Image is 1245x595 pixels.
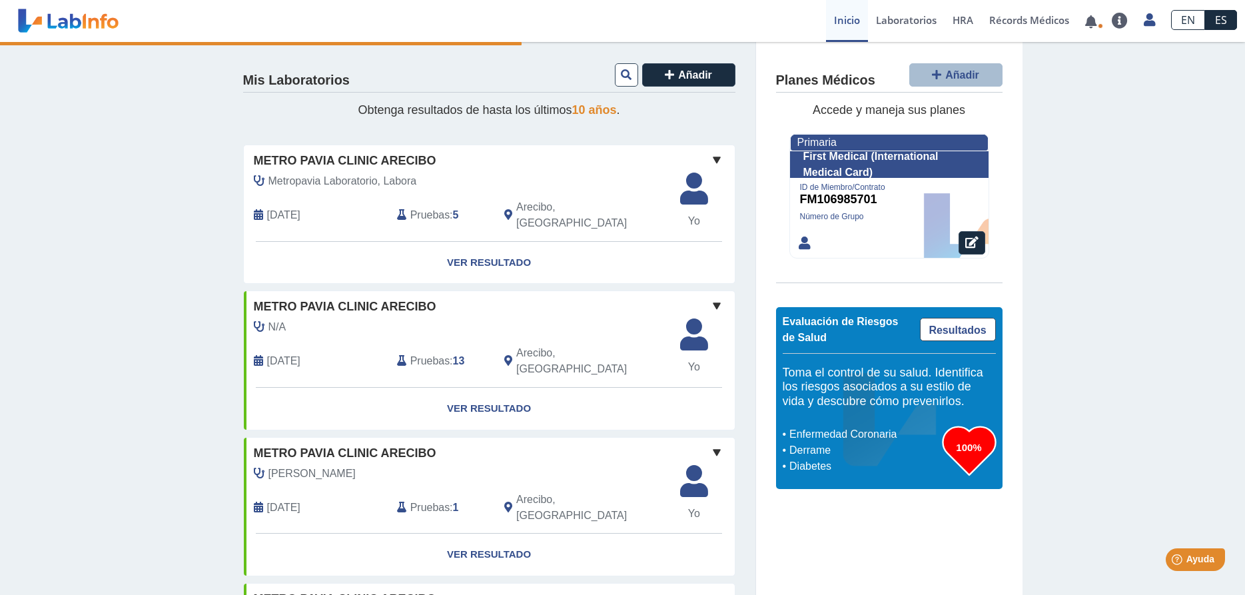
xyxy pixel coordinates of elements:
[243,73,350,89] h4: Mis Laboratorios
[783,316,899,343] span: Evaluación de Riesgos de Salud
[786,442,943,458] li: Derrame
[943,439,996,456] h3: 100%
[244,242,735,284] a: Ver Resultado
[268,173,417,189] span: Metropavia Laboratorio, Labora
[254,298,436,316] span: Metro Pavia Clinic Arecibo
[254,152,436,170] span: Metro Pavia Clinic Arecibo
[953,13,973,27] span: HRA
[672,213,716,229] span: Yo
[1171,10,1205,30] a: EN
[786,458,943,474] li: Diabetes
[244,388,735,430] a: Ver Resultado
[813,103,965,117] span: Accede y maneja sus planes
[453,502,459,513] b: 1
[453,355,465,366] b: 13
[268,319,286,335] span: N/A
[387,492,494,524] div: :
[1126,543,1230,580] iframe: Help widget launcher
[254,444,436,462] span: Metro Pavia Clinic Arecibo
[1205,10,1237,30] a: ES
[267,207,300,223] span: 2025-09-24
[572,103,617,117] span: 10 años
[920,318,996,341] a: Resultados
[453,209,459,221] b: 5
[672,359,716,375] span: Yo
[267,353,300,369] span: 2025-09-18
[516,199,663,231] span: Arecibo, PR
[783,366,996,409] h5: Toma el control de su salud. Identifica los riesgos asociados a su estilo de vida y descubre cómo...
[516,345,663,377] span: Arecibo, PR
[672,506,716,522] span: Yo
[410,207,450,223] span: Pruebas
[410,500,450,516] span: Pruebas
[267,500,300,516] span: 2025-05-12
[387,345,494,377] div: :
[516,492,663,524] span: Arecibo, PR
[358,103,620,117] span: Obtenga resultados de hasta los últimos .
[797,137,837,148] span: Primaria
[268,466,356,482] span: Delgado Rodriguez, Wanda
[387,199,494,231] div: :
[244,534,735,576] a: Ver Resultado
[410,353,450,369] span: Pruebas
[909,63,1003,87] button: Añadir
[642,63,735,87] button: Añadir
[776,73,875,89] h4: Planes Médicos
[945,69,979,81] span: Añadir
[786,426,943,442] li: Enfermedad Coronaria
[678,69,712,81] span: Añadir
